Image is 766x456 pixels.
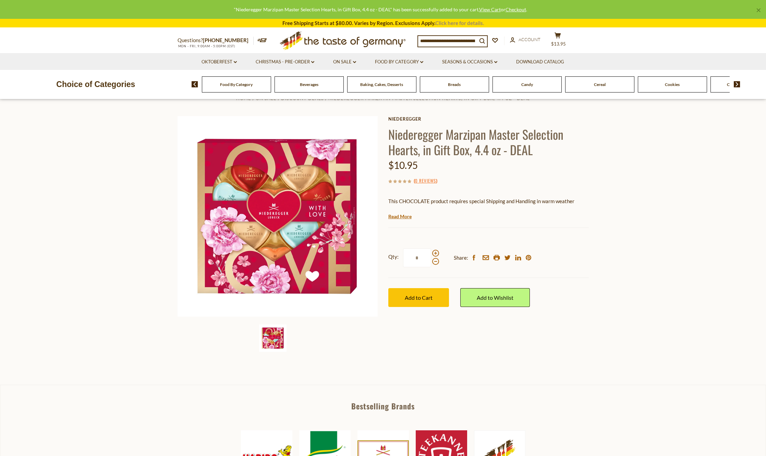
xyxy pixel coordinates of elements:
img: next arrow [734,81,740,87]
img: previous arrow [192,81,198,87]
p: This CHOCOLATE product requires special Shipping and Handling in warm weather [388,197,589,206]
a: Food By Category [375,58,423,66]
button: Add to Cart [388,288,449,307]
button: $13.95 [548,32,568,49]
a: × [756,8,761,12]
p: Questions? [178,36,254,45]
a: Seasons & Occasions [442,58,497,66]
a: View Cart [479,7,501,12]
img: Niederegger Marzipan Master Selectin Hearts [178,116,378,317]
a: Christmas - PRE-ORDER [256,58,314,66]
a: On Sale [333,58,356,66]
a: Baking, Cakes, Desserts [360,82,403,87]
a: Candy [521,82,533,87]
input: Qty: [403,248,431,267]
a: Add to Wishlist [460,288,530,307]
a: Beverages [300,82,318,87]
li: We will ship this product in heat-protective packaging and ice during warm weather months or to w... [395,211,589,219]
a: Oktoberfest [202,58,237,66]
a: Account [510,36,540,44]
span: Add to Cart [405,294,433,301]
a: Download Catalog [516,58,564,66]
span: MON - FRI, 9:00AM - 5:00PM (EST) [178,44,236,48]
span: $10.95 [388,159,418,171]
a: Cookies [665,82,680,87]
a: Niederegger [388,116,589,122]
div: Bestselling Brands [0,402,766,410]
a: 0 Reviews [415,177,436,185]
a: Checkout [506,7,526,12]
a: Read More [388,213,412,220]
span: ( ) [414,177,437,184]
span: Account [519,37,540,42]
span: Share: [454,254,468,262]
div: "Niederegger Marzipan Master Selection Hearts, in Gift Box, 4.4 oz - DEAL" has been successfully ... [5,5,755,13]
a: Cereal [594,82,606,87]
a: Breads [448,82,461,87]
img: Niederegger Marzipan Master Selectin Hearts [259,324,287,352]
span: $13.95 [551,41,566,47]
a: Click here for details. [435,20,484,26]
a: Coffee, Cocoa & Tea [727,82,763,87]
strong: Qty: [388,252,399,261]
a: [PHONE_NUMBER] [203,37,248,43]
a: Food By Category [220,82,253,87]
h1: Niederegger Marzipan Master Selection Hearts, in Gift Box, 4.4 oz - DEAL [388,126,589,157]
